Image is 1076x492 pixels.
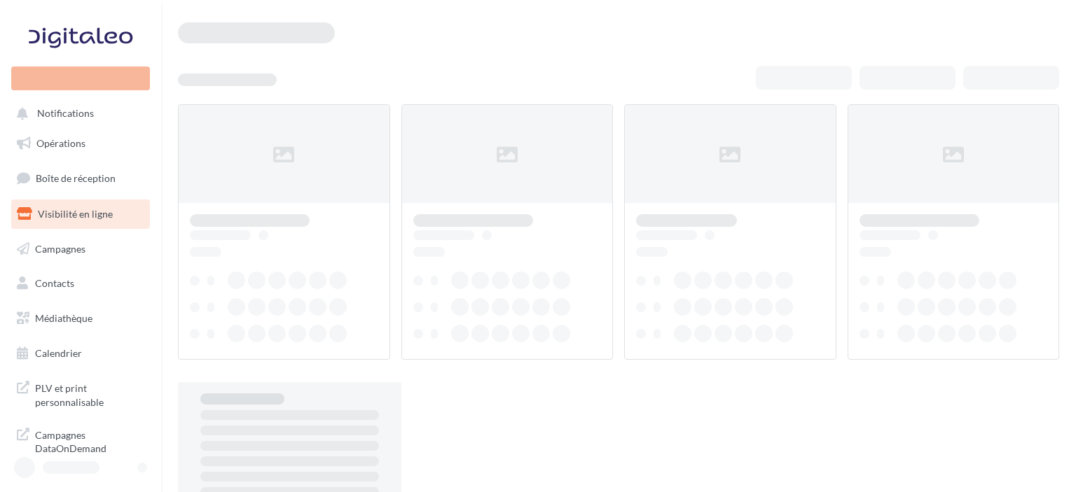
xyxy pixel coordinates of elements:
span: Campagnes [35,242,85,254]
span: Notifications [37,108,94,120]
a: Visibilité en ligne [8,199,153,229]
a: Campagnes [8,234,153,264]
div: Nouvelle campagne [11,66,150,90]
span: Calendrier [35,347,82,359]
a: Campagnes DataOnDemand [8,420,153,461]
a: Médiathèque [8,304,153,333]
a: Opérations [8,129,153,158]
a: PLV et print personnalisable [8,373,153,414]
span: Visibilité en ligne [38,208,113,220]
span: PLV et print personnalisable [35,379,144,409]
span: Boîte de réception [36,172,116,184]
span: Médiathèque [35,312,92,324]
span: Opérations [36,137,85,149]
span: Contacts [35,277,74,289]
a: Boîte de réception [8,163,153,193]
a: Contacts [8,269,153,298]
a: Calendrier [8,339,153,368]
span: Campagnes DataOnDemand [35,426,144,456]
